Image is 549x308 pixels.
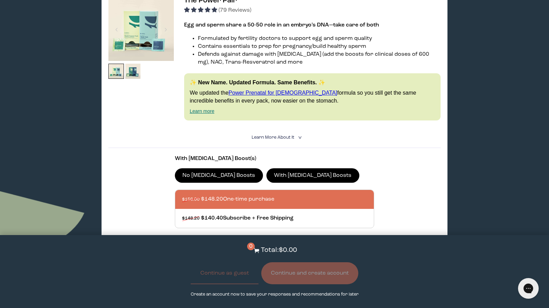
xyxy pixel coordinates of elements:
a: Learn more [190,108,214,114]
span: 0 [247,243,255,250]
strong: ✨ New Name. Updated Formula. Same Benefits. ✨ [190,79,325,85]
iframe: Gorgias live chat messenger [515,276,542,301]
label: No [MEDICAL_DATA] Boosts [175,168,263,183]
img: thumbnail image [108,64,124,79]
p: Total: $0.00 [261,245,297,255]
label: With [MEDICAL_DATA] Boosts [266,168,359,183]
button: Continue and create account [261,262,358,284]
li: Defends against damage with [MEDICAL_DATA] (add the boosts for clinical doses of 600 mg), NAC, Tr... [198,51,441,66]
li: Contains essentials to prep for pregnancy/build healthy sperm [198,43,441,51]
a: Power Prenatal for [DEMOGRAPHIC_DATA] [229,90,337,96]
i: < [296,136,303,139]
span: Learn More About it [252,135,294,140]
li: Formulated by fertility doctors to support egg and sperm quality [198,35,441,43]
button: Continue as guest [191,262,258,284]
p: Create an account now to save your responses and recommendations for later [191,291,359,298]
img: thumbnail image [125,64,141,79]
span: 4.92 stars [184,8,219,13]
span: (79 Reviews) [219,8,251,13]
p: With [MEDICAL_DATA] Boost(s) [175,155,374,163]
p: We updated the formula so you still get the same incredible benefits in every pack, now easier on... [190,89,435,105]
summary: Learn More About it < [252,134,298,141]
strong: Egg and sperm share a 50-50 role in an embryo’s DNA—take care of both [184,22,379,28]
